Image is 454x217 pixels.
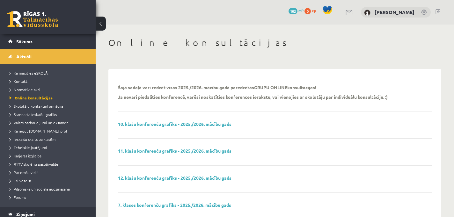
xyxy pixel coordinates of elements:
[10,170,38,175] span: Par drošu vidi!
[254,84,287,90] strong: GRUPU ONLINE
[10,112,57,117] span: Standarta ieskaišu grafiks
[10,178,31,183] span: Esi vesels!
[10,79,28,84] span: Kontakti
[118,148,231,154] a: 11. klašu konferenču grafiks - 2025./2026. mācību gads
[289,8,304,13] a: 102 mP
[118,121,231,127] a: 10. klašu konferenču grafiks - 2025./2026. mācību gads
[16,54,32,59] span: Aktuāli
[10,186,70,192] span: Pilsoniskā un sociālā audzināšana
[298,8,304,13] span: mP
[10,128,89,134] a: Kā iegūt [DOMAIN_NAME] prof
[108,37,441,48] h1: Online konsultācijas
[10,195,26,200] span: Forums
[10,161,89,167] a: R1TV skolēnu pašpārvalde
[10,145,89,150] a: Tehniskie jautājumi
[118,94,388,100] p: Ja nevari piedalīties konferencē, varēsi noskatīties konferences ierakstu, vai vienojies ar skolo...
[10,136,89,142] a: Ieskaišu skaits pa klasēm
[10,120,70,125] span: Valsts pārbaudījumi un eksāmeni
[375,9,414,15] a: [PERSON_NAME]
[8,34,88,49] a: Sākums
[10,194,89,200] a: Forums
[10,170,89,175] a: Par drošu vidi!
[8,49,88,64] a: Aktuāli
[10,87,40,92] span: Normatīvie akti
[10,153,89,159] a: Karjeras izglītība
[10,186,89,192] a: Pilsoniskā un sociālā audzināšana
[10,145,47,150] span: Tehniskie jautājumi
[10,153,41,158] span: Karjeras izglītība
[312,8,316,13] span: xp
[364,10,370,16] img: Daniels Andrejs Mažis
[16,39,33,44] span: Sākums
[10,112,89,117] a: Standarta ieskaišu grafiks
[118,175,231,181] a: 12. klašu konferenču grafiks - 2025./2026. mācību gads
[10,95,53,100] span: Online konsultācijas
[118,84,316,90] p: Šajā sadaļā vari redzēt visas 2025./2026. mācību gadā paredzētās konsultācijas!
[10,120,89,126] a: Valsts pārbaudījumi un eksāmeni
[304,8,319,13] a: 0 xp
[118,202,231,208] a: 7. klases konferenču grafiks - 2025./2026. mācību gads
[10,103,89,109] a: Skolotāju kontaktinformācija
[10,95,89,101] a: Online konsultācijas
[304,8,311,14] span: 0
[10,70,89,76] a: Kā mācīties eSKOLĀ
[289,8,297,14] span: 102
[10,128,68,134] span: Kā iegūt [DOMAIN_NAME] prof
[7,11,58,27] a: Rīgas 1. Tālmācības vidusskola
[10,162,58,167] span: R1TV skolēnu pašpārvalde
[10,137,55,142] span: Ieskaišu skaits pa klasēm
[10,87,89,92] a: Normatīvie akti
[10,70,48,76] span: Kā mācīties eSKOLĀ
[10,104,63,109] span: Skolotāju kontaktinformācija
[10,78,89,84] a: Kontakti
[10,178,89,184] a: Esi vesels!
